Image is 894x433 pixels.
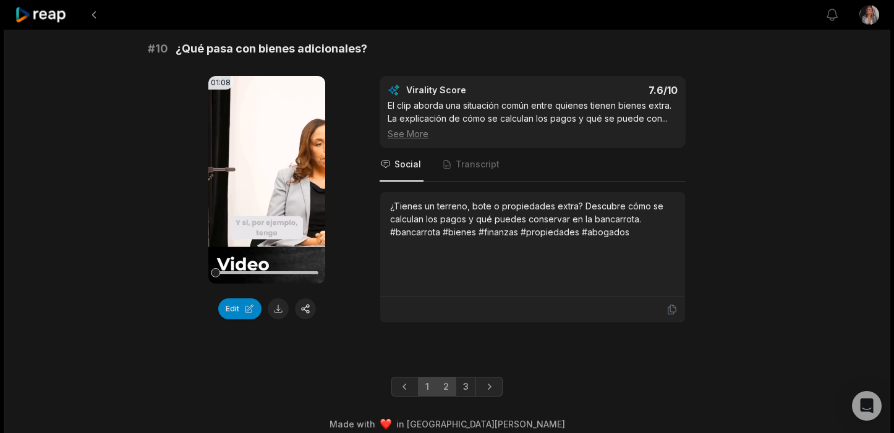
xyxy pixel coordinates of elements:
span: Social [394,158,421,170]
span: Transcript [456,158,500,170]
div: Made with in [GEOGRAPHIC_DATA][PERSON_NAME] [15,418,879,431]
ul: Pagination [391,377,503,397]
video: Your browser does not support mp4 format. [208,76,325,284]
a: Previous page [391,377,419,397]
a: Page 2 [436,377,456,397]
div: Open Intercom Messenger [852,391,882,421]
a: Next page [475,377,503,397]
a: Page 1 is your current page [418,377,436,397]
nav: Tabs [380,148,686,182]
span: # 10 [148,40,168,57]
div: ¿Tienes un terreno, bote o propiedades extra? Descubre cómo se calculan los pagos y qué puedes co... [390,200,675,238]
div: See More [388,127,678,140]
div: 7.6 /10 [545,84,678,96]
div: Virality Score [406,84,539,96]
span: ¿Qué pasa con bienes adicionales? [176,40,367,57]
div: El clip aborda una situación común entre quienes tienen bienes extra. La explicación de cómo se c... [388,99,678,140]
button: Edit [218,298,262,319]
img: heart emoji [380,419,391,430]
a: Page 3 [456,377,476,397]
